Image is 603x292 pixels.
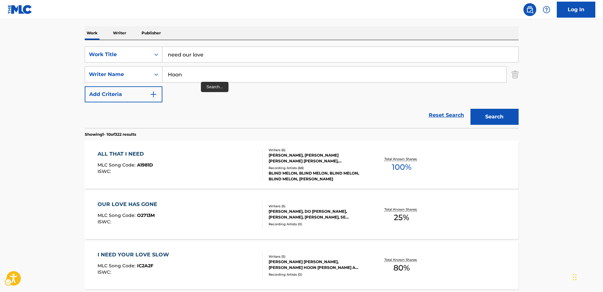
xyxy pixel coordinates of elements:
button: Search [470,109,519,125]
div: [PERSON_NAME] [PERSON_NAME], [PERSON_NAME] HOON [PERSON_NAME] A [PERSON_NAME] [PERSON_NAME] [269,259,366,271]
div: On [151,67,162,82]
p: Total Known Shares: [384,257,419,262]
a: OUR LOVE HAS GONEMLC Song Code:O2713MISWC:Writers (5)[PERSON_NAME], DO [PERSON_NAME], [PERSON_NAM... [85,191,519,239]
div: Writers ( 5 ) [269,254,366,259]
div: Writers ( 5 ) [269,204,366,209]
span: A1981D [137,162,153,168]
form: Search Form [85,47,519,128]
span: MLC Song Code : [98,212,137,218]
div: Chat Widget [571,261,603,292]
p: Total Known Shares: [384,157,419,161]
span: MLC Song Code : [98,263,137,269]
div: Work Title [89,51,147,58]
span: ISWC : [98,219,113,225]
span: ISWC : [98,269,113,275]
button: Add Criteria [85,86,162,102]
div: I NEED YOUR LOVE SLOW [98,251,172,259]
img: MLC Logo [8,5,32,14]
a: I NEED YOUR LOVE SLOWMLC Song Code:IC2A2FISWC:Writers (5)[PERSON_NAME] [PERSON_NAME], [PERSON_NAM... [85,241,519,289]
input: Search... [162,47,518,62]
img: help [543,6,550,13]
p: Work [85,26,99,40]
span: 25 % [394,212,409,223]
p: Showing 1 - 10 of 322 results [85,132,136,137]
p: Total Known Shares: [384,207,419,212]
div: Writer Name [89,71,147,78]
a: Log In [557,2,595,18]
span: IC2A2F [137,263,153,269]
div: Recording Artists ( 68 ) [269,166,366,170]
div: [PERSON_NAME], [PERSON_NAME] [PERSON_NAME] [PERSON_NAME], [PERSON_NAME], [PERSON_NAME], [PERSON_N... [269,152,366,164]
div: ALL THAT I NEED [98,150,153,158]
span: 100 % [392,161,411,173]
a: ALL THAT I NEEDMLC Song Code:A1981DISWC:Writers (6)[PERSON_NAME], [PERSON_NAME] [PERSON_NAME] [PE... [85,141,519,189]
div: BLIND MELON, BLIND MELON, BLIND MELON, BLIND MELON, [PERSON_NAME] [269,170,366,182]
span: 80 % [393,262,410,274]
img: search [526,6,534,13]
span: ISWC : [98,168,113,174]
div: Recording Artists ( 0 ) [269,222,366,227]
div: Recording Artists ( 0 ) [269,272,366,277]
p: Writer [111,26,128,40]
span: MLC Song Code : [98,162,137,168]
div: Writers ( 6 ) [269,148,366,152]
span: O2713M [137,212,155,218]
div: [PERSON_NAME], DO [PERSON_NAME], [PERSON_NAME], [PERSON_NAME], SE [PERSON_NAME] [269,209,366,220]
div: Drag [573,268,577,287]
div: OUR LOVE HAS GONE [98,201,160,208]
img: Delete Criterion [512,66,519,82]
a: Reset Search [426,108,467,122]
img: 9d2ae6d4665cec9f34b9.svg [150,90,157,98]
iframe: Hubspot Iframe [571,261,603,292]
p: Publisher [140,26,163,40]
input: Search... [162,67,506,82]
